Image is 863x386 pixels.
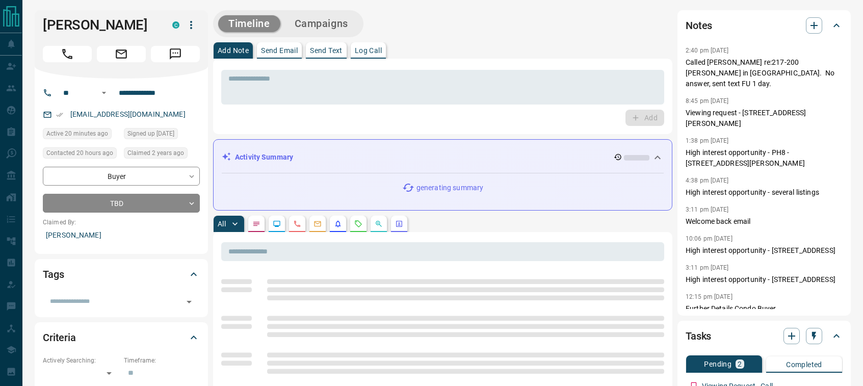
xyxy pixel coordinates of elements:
[43,356,119,365] p: Actively Searching:
[686,177,729,184] p: 4:38 pm [DATE]
[686,137,729,144] p: 1:38 pm [DATE]
[310,47,343,54] p: Send Text
[293,220,301,228] svg: Calls
[127,128,174,139] span: Signed up [DATE]
[786,361,822,368] p: Completed
[127,148,184,158] span: Claimed 2 years ago
[686,187,843,198] p: High interest opportunity - several listings
[252,220,260,228] svg: Notes
[43,329,76,346] h2: Criteria
[43,262,200,287] div: Tags
[686,328,711,344] h2: Tasks
[686,245,843,256] p: High interest opportunity - [STREET_ADDRESS]
[43,218,200,227] p: Claimed By:
[43,227,200,244] p: [PERSON_NAME]
[686,235,733,242] p: 10:06 pm [DATE]
[43,46,92,62] span: Call
[43,266,64,282] h2: Tags
[43,147,119,162] div: Mon Aug 11 2025
[738,361,742,368] p: 2
[704,361,731,368] p: Pending
[43,167,200,186] div: Buyer
[70,110,186,118] a: [EMAIL_ADDRESS][DOMAIN_NAME]
[686,324,843,348] div: Tasks
[98,87,110,99] button: Open
[235,152,293,163] p: Activity Summary
[686,216,843,227] p: Welcome back email
[355,47,382,54] p: Log Call
[218,15,280,32] button: Timeline
[416,183,483,193] p: generating summary
[686,17,712,34] h2: Notes
[686,303,843,314] p: Further Details Condo Buyer
[124,147,200,162] div: Mon Aug 07 2023
[43,194,200,213] div: TBD
[686,293,733,300] p: 12:15 pm [DATE]
[354,220,362,228] svg: Requests
[686,13,843,38] div: Notes
[218,220,226,227] p: All
[172,21,179,29] div: condos.ca
[334,220,342,228] svg: Listing Alerts
[151,46,200,62] span: Message
[686,47,729,54] p: 2:40 pm [DATE]
[43,128,119,142] div: Tue Aug 12 2025
[313,220,322,228] svg: Emails
[97,46,146,62] span: Email
[261,47,298,54] p: Send Email
[222,148,664,167] div: Activity Summary
[43,17,157,33] h1: [PERSON_NAME]
[124,128,200,142] div: Sun Aug 06 2023
[218,47,249,54] p: Add Note
[284,15,358,32] button: Campaigns
[686,108,843,129] p: Viewing request - [STREET_ADDRESS][PERSON_NAME]
[43,325,200,350] div: Criteria
[46,128,108,139] span: Active 20 minutes ago
[686,147,843,169] p: High interest opportunity - PH8 - [STREET_ADDRESS][PERSON_NAME]
[375,220,383,228] svg: Opportunities
[686,264,729,271] p: 3:11 pm [DATE]
[686,57,843,89] p: Called [PERSON_NAME] re:217-200 [PERSON_NAME] in [GEOGRAPHIC_DATA]. No answer, sent text FU 1 day.
[46,148,113,158] span: Contacted 20 hours ago
[182,295,196,309] button: Open
[395,220,403,228] svg: Agent Actions
[273,220,281,228] svg: Lead Browsing Activity
[686,97,729,105] p: 8:45 pm [DATE]
[56,111,63,118] svg: Email Verified
[124,356,200,365] p: Timeframe:
[686,274,843,285] p: High interest opportunity - [STREET_ADDRESS]
[686,206,729,213] p: 3:11 pm [DATE]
